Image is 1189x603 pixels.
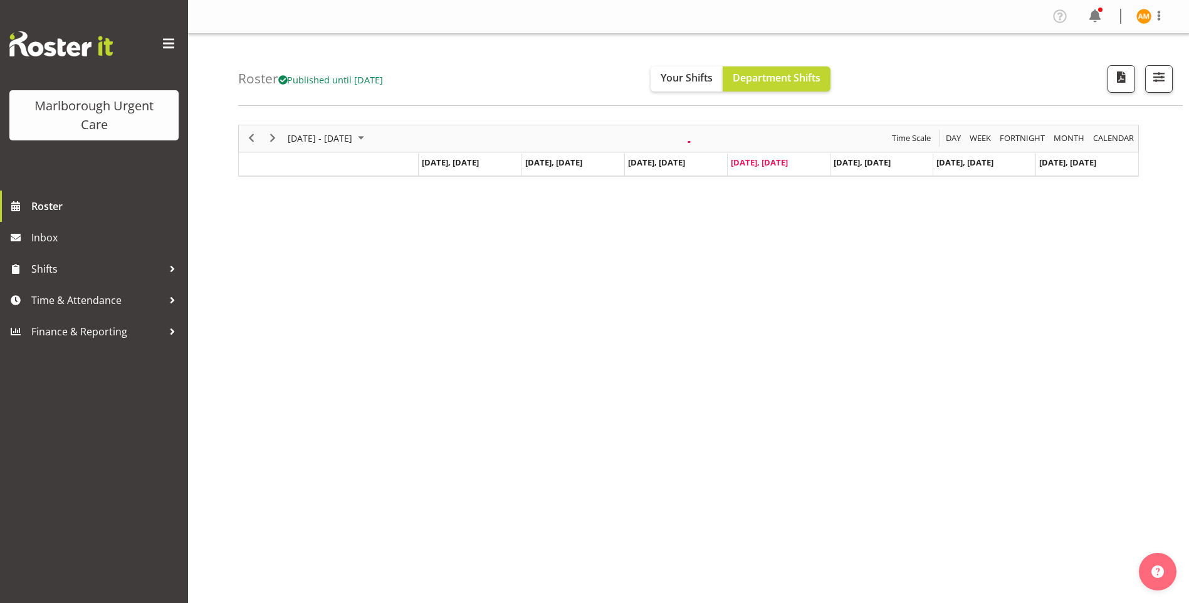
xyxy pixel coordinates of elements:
[278,73,384,86] span: Published until [DATE]
[238,125,1139,177] div: Timeline Week of October 9, 2025
[651,66,723,92] button: Your Shifts
[238,71,384,86] h4: Roster
[1108,65,1135,93] button: Download a PDF of the roster according to the set date range.
[1145,65,1173,93] button: Filter Shifts
[1151,565,1164,578] img: help-xxl-2.png
[31,197,182,216] span: Roster
[31,291,163,310] span: Time & Attendance
[723,66,830,92] button: Department Shifts
[9,31,113,56] img: Rosterit website logo
[31,322,163,341] span: Finance & Reporting
[1136,9,1151,24] img: alexandra-madigan11823.jpg
[22,97,166,134] div: Marlborough Urgent Care
[733,71,820,85] span: Department Shifts
[31,228,182,247] span: Inbox
[31,260,163,278] span: Shifts
[661,71,713,85] span: Your Shifts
